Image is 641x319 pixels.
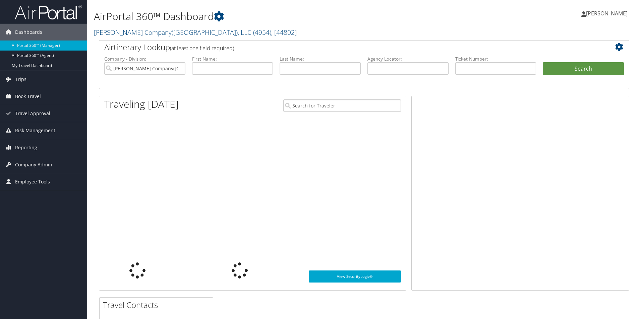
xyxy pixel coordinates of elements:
[367,56,449,62] label: Agency Locator:
[283,99,401,112] input: Search for Traveler
[104,56,185,62] label: Company - Division:
[455,56,536,62] label: Ticket Number:
[253,28,271,37] span: ( 4954 )
[271,28,297,37] span: , [ 44802 ]
[15,4,82,20] img: airportal-logo.png
[15,105,50,122] span: Travel Approval
[15,156,52,173] span: Company Admin
[15,24,42,41] span: Dashboards
[15,71,26,88] span: Trips
[103,299,213,311] h2: Travel Contacts
[94,28,297,37] a: [PERSON_NAME] Company([GEOGRAPHIC_DATA]), LLC
[15,139,37,156] span: Reporting
[586,10,628,17] span: [PERSON_NAME]
[192,56,273,62] label: First Name:
[280,56,361,62] label: Last Name:
[15,173,50,190] span: Employee Tools
[15,122,55,139] span: Risk Management
[104,97,179,111] h1: Traveling [DATE]
[543,62,624,76] button: Search
[15,88,41,105] span: Book Travel
[94,9,454,23] h1: AirPortal 360™ Dashboard
[170,45,234,52] span: (at least one field required)
[104,42,580,53] h2: Airtinerary Lookup
[309,270,401,283] a: View SecurityLogic®
[581,3,634,23] a: [PERSON_NAME]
